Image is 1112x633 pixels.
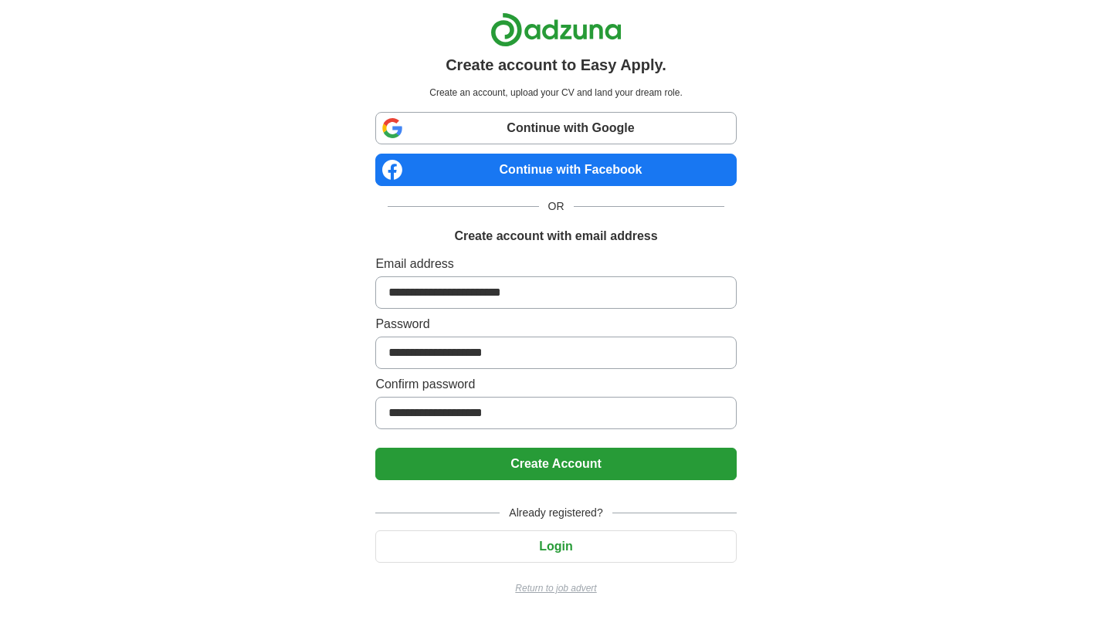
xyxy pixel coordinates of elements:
[375,154,736,186] a: Continue with Facebook
[375,112,736,144] a: Continue with Google
[375,448,736,480] button: Create Account
[490,12,622,47] img: Adzuna logo
[446,53,666,76] h1: Create account to Easy Apply.
[375,581,736,595] a: Return to job advert
[454,227,657,245] h1: Create account with email address
[500,505,612,521] span: Already registered?
[375,255,736,273] label: Email address
[375,375,736,394] label: Confirm password
[375,315,736,333] label: Password
[375,530,736,563] button: Login
[539,198,574,215] span: OR
[375,540,736,553] a: Login
[378,86,733,100] p: Create an account, upload your CV and land your dream role.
